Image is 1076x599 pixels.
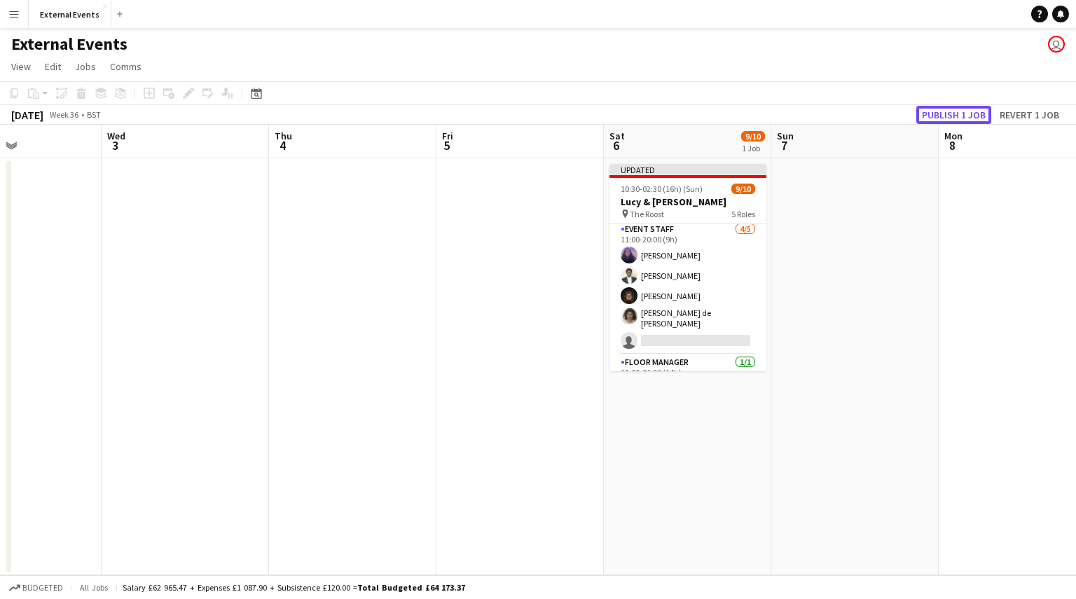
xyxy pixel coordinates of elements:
[609,164,766,175] div: Updated
[742,143,764,153] div: 1 Job
[45,60,61,73] span: Edit
[110,60,142,73] span: Comms
[105,137,125,153] span: 3
[944,130,963,142] span: Mon
[942,137,963,153] span: 8
[69,57,102,76] a: Jobs
[29,1,111,28] button: External Events
[609,164,766,371] app-job-card: Updated10:30-02:30 (16h) (Sun)9/10Lucy & [PERSON_NAME] The Roost5 RolesFloor manager1/110:30-20:0...
[994,106,1065,124] button: Revert 1 job
[107,130,125,142] span: Wed
[87,109,101,120] div: BST
[357,582,465,593] span: Total Budgeted £64 173.37
[731,209,755,219] span: 5 Roles
[46,109,81,120] span: Week 36
[273,137,292,153] span: 4
[621,184,703,194] span: 10:30-02:30 (16h) (Sun)
[1048,36,1065,53] app-user-avatar: Events by Camberwell Arms
[609,354,766,402] app-card-role: Floor manager1/111:00-01:00 (14h)
[609,221,766,354] app-card-role: Event staff4/511:00-20:00 (9h)[PERSON_NAME][PERSON_NAME][PERSON_NAME][PERSON_NAME] de [PERSON_NAME]
[77,582,111,593] span: All jobs
[609,195,766,208] h3: Lucy & [PERSON_NAME]
[440,137,453,153] span: 5
[11,34,127,55] h1: External Events
[7,580,65,595] button: Budgeted
[607,137,625,153] span: 6
[39,57,67,76] a: Edit
[11,60,31,73] span: View
[775,137,794,153] span: 7
[6,57,36,76] a: View
[741,131,765,142] span: 9/10
[75,60,96,73] span: Jobs
[442,130,453,142] span: Fri
[630,209,664,219] span: The Roost
[777,130,794,142] span: Sun
[123,582,465,593] div: Salary £62 965.47 + Expenses £1 087.90 + Subsistence £120.00 =
[731,184,755,194] span: 9/10
[11,108,43,122] div: [DATE]
[22,583,63,593] span: Budgeted
[916,106,991,124] button: Publish 1 job
[275,130,292,142] span: Thu
[609,130,625,142] span: Sat
[104,57,147,76] a: Comms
